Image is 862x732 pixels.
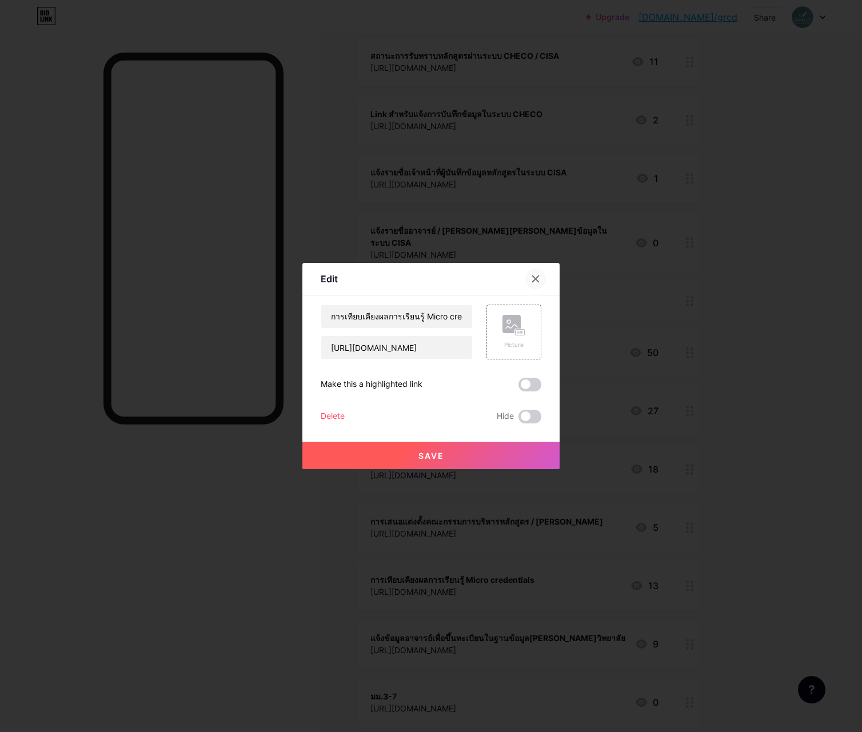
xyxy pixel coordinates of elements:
[321,305,472,328] input: Title
[321,378,422,391] div: Make this a highlighted link
[418,451,444,461] span: Save
[321,410,345,423] div: Delete
[302,442,560,469] button: Save
[502,341,525,349] div: Picture
[321,272,338,286] div: Edit
[321,336,472,359] input: URL
[497,410,514,423] span: Hide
